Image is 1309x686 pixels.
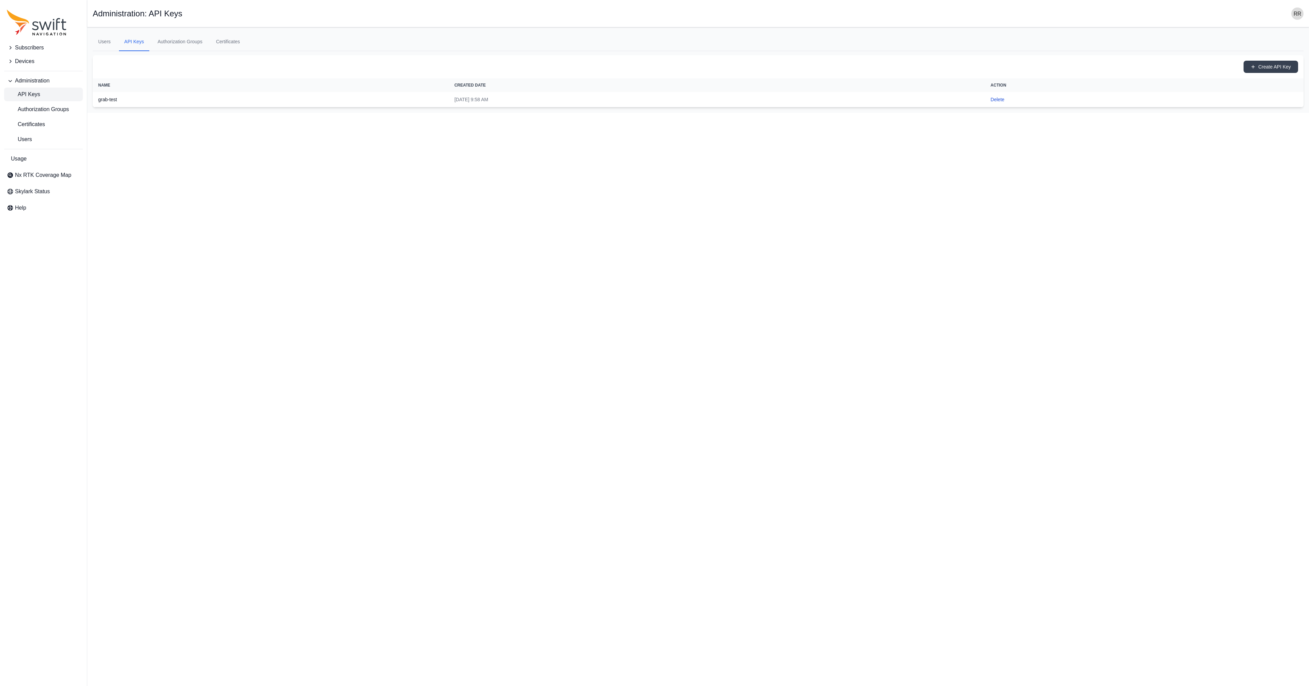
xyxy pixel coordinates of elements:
span: Subscribers [15,44,44,52]
a: Nx RTK Coverage Map [4,168,83,182]
a: API Keys [119,33,150,51]
h1: Administration: API Keys [93,10,182,18]
span: API Keys [7,90,40,98]
a: Authorization Groups [4,103,83,116]
button: Devices [4,55,83,68]
a: Certificates [211,33,245,51]
a: Help [4,201,83,215]
a: Skylark Status [4,185,83,198]
a: API Keys [4,88,83,101]
th: grab-test [93,92,449,107]
span: Authorization Groups [7,105,69,113]
span: Devices [15,57,34,65]
th: Action [985,78,1304,92]
span: Skylark Status [15,187,50,196]
a: Certificates [4,118,83,131]
th: Created Date [449,78,985,92]
a: Usage [4,152,83,166]
a: Users [4,133,83,146]
a: Authorization Groups [152,33,208,51]
span: Nx RTK Coverage Map [15,171,71,179]
span: Administration [15,77,49,85]
button: Create API Key [1244,61,1298,73]
td: [DATE] 9:58 AM [449,92,985,107]
a: Users [93,33,116,51]
span: Certificates [7,120,45,128]
th: Name [93,78,449,92]
button: Administration [4,74,83,88]
span: Help [15,204,26,212]
button: Subscribers [4,41,83,55]
span: Users [7,135,32,143]
img: user photo [1291,7,1304,20]
button: Delete [991,96,1004,103]
span: Usage [11,155,27,163]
